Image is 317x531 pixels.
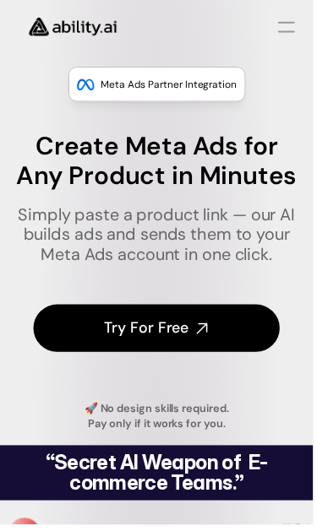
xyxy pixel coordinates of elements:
[14,207,303,268] h1: Simply paste a product link — our AI builds ads and sends them to your Meta Ads account in one cl...
[14,133,303,193] h1: Create Meta Ads for Any Product in Minutes
[102,77,240,94] p: Meta Ads Partner Integration
[17,458,300,499] h2: “Secret AI Weapon of E-commerce Teams.”
[106,322,191,343] h4: Try For Free
[34,308,283,356] a: Try For Free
